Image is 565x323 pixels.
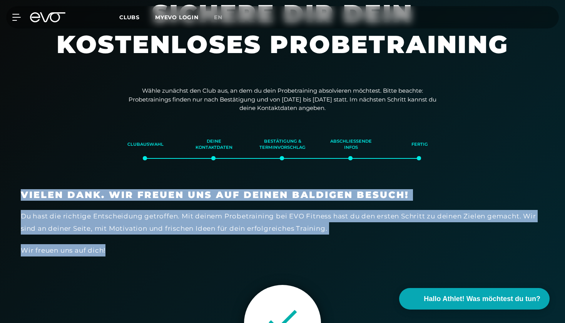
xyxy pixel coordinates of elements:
[395,134,444,155] div: Fertig
[129,87,436,113] p: Wähle zunächst den Club aus, an dem du dein Probetraining absolvieren möchtest. Bitte beachte: Pr...
[155,14,199,21] a: MYEVO LOGIN
[258,134,307,155] div: Bestätigung & Terminvorschlag
[424,294,540,304] span: Hallo Athlet! Was möchtest du tun?
[21,210,544,235] div: Du hast die richtige Entscheidung getroffen. Mit deinem Probetraining bei EVO Fitness hast du den...
[326,134,376,155] div: Abschließende Infos
[189,134,239,155] div: Deine Kontaktdaten
[21,244,544,256] div: Wir freuen uns auf dich!
[121,134,170,155] div: Clubauswahl
[21,189,544,201] h3: Vielen Dank. Wir freuen uns auf deinen baldigen Besuch!
[119,14,140,21] span: Clubs
[214,14,222,21] span: en
[214,13,232,22] a: en
[119,13,155,21] a: Clubs
[399,288,550,310] button: Hallo Athlet! Was möchtest du tun?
